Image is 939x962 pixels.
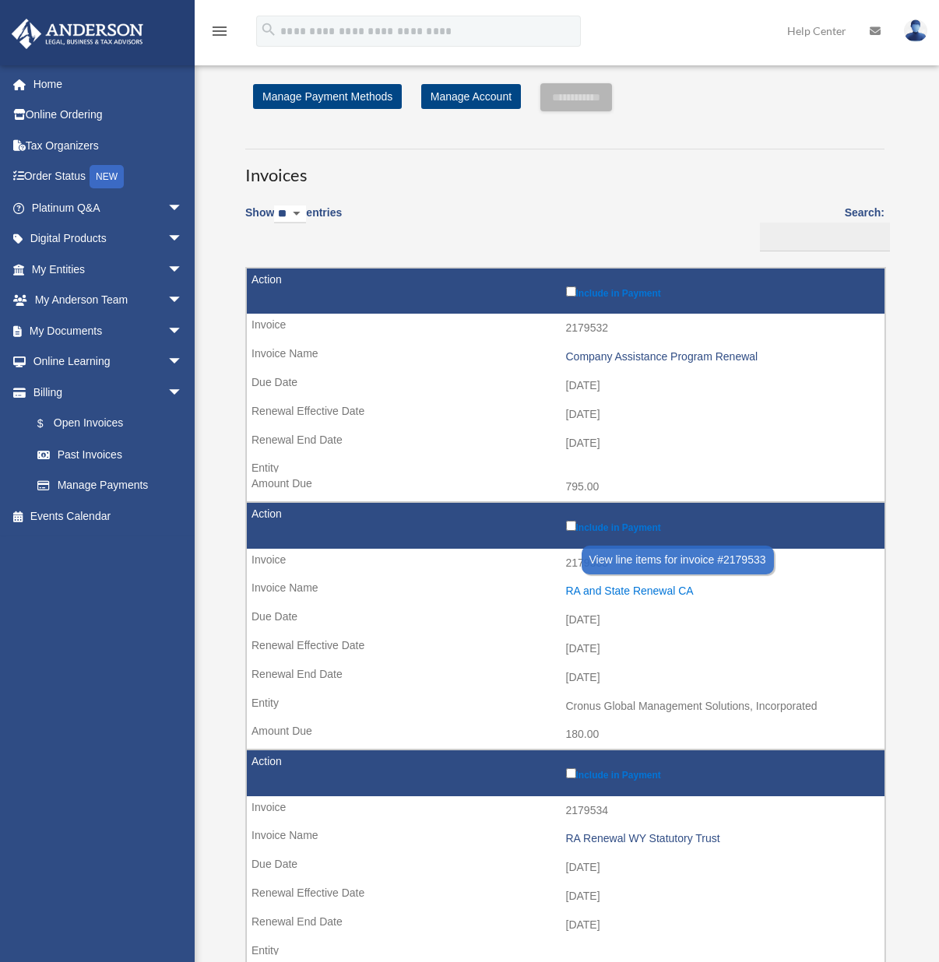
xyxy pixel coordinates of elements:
[247,663,884,693] td: [DATE]
[11,130,206,161] a: Tax Organizers
[260,21,277,38] i: search
[247,371,884,401] td: [DATE]
[11,192,206,223] a: Platinum Q&Aarrow_drop_down
[11,285,206,316] a: My Anderson Teamarrow_drop_down
[760,223,890,252] input: Search:
[247,882,884,911] td: [DATE]
[421,84,521,109] a: Manage Account
[566,768,576,778] input: Include in Payment
[167,254,199,286] span: arrow_drop_down
[904,19,927,42] img: User Pic
[247,720,884,750] td: 180.00
[245,203,342,239] label: Show entries
[247,549,884,578] td: 2179533
[11,346,206,377] a: Online Learningarrow_drop_down
[247,692,884,721] td: Cronus Global Management Solutions, Incorporated
[7,19,148,49] img: Anderson Advisors Platinum Portal
[210,27,229,40] a: menu
[90,165,124,188] div: NEW
[11,254,206,285] a: My Entitiesarrow_drop_down
[46,414,54,434] span: $
[11,500,206,532] a: Events Calendar
[247,911,884,940] td: [DATE]
[247,314,884,343] td: 2179532
[22,470,199,501] a: Manage Payments
[167,377,199,409] span: arrow_drop_down
[566,521,576,531] input: Include in Payment
[167,285,199,317] span: arrow_drop_down
[247,634,884,664] td: [DATE]
[210,22,229,40] i: menu
[247,796,884,826] td: 2179534
[247,853,884,883] td: [DATE]
[167,346,199,378] span: arrow_drop_down
[754,203,884,251] label: Search:
[167,315,199,347] span: arrow_drop_down
[167,192,199,224] span: arrow_drop_down
[11,223,206,255] a: Digital Productsarrow_drop_down
[11,68,206,100] a: Home
[11,377,199,408] a: Billingarrow_drop_down
[566,765,877,781] label: Include in Payment
[566,518,877,533] label: Include in Payment
[274,205,306,223] select: Showentries
[247,429,884,458] td: [DATE]
[11,161,206,193] a: Order StatusNEW
[566,832,877,845] div: RA Renewal WY Statutory Trust
[11,100,206,131] a: Online Ordering
[253,84,402,109] a: Manage Payment Methods
[247,472,884,502] td: 795.00
[247,400,884,430] td: [DATE]
[11,315,206,346] a: My Documentsarrow_drop_down
[566,283,877,299] label: Include in Payment
[22,439,199,470] a: Past Invoices
[247,606,884,635] td: [DATE]
[566,585,877,598] div: RA and State Renewal CA
[167,223,199,255] span: arrow_drop_down
[566,350,877,363] div: Company Assistance Program Renewal
[22,408,191,440] a: $Open Invoices
[245,149,884,188] h3: Invoices
[566,286,576,297] input: Include in Payment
